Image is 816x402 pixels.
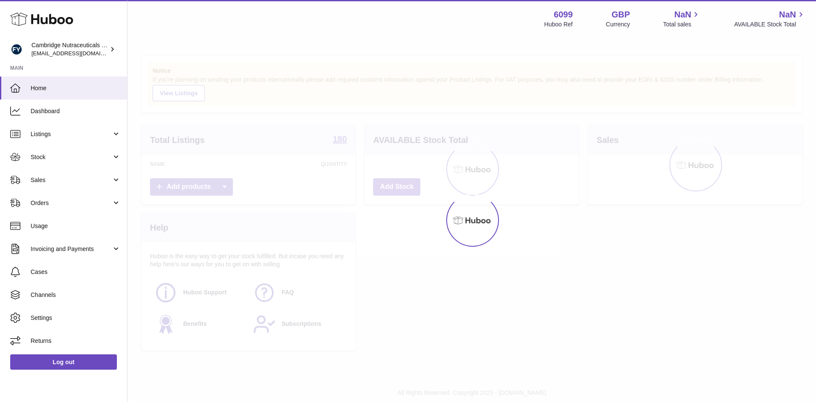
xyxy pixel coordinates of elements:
strong: 6099 [554,9,573,20]
span: [EMAIL_ADDRESS][DOMAIN_NAME] [31,50,125,57]
span: Orders [31,199,112,207]
span: Channels [31,291,121,299]
span: Cases [31,268,121,276]
span: Home [31,84,121,92]
a: Log out [10,354,117,370]
span: Stock [31,153,112,161]
span: Sales [31,176,112,184]
div: Currency [606,20,630,29]
span: NaN [779,9,796,20]
img: huboo@camnutra.com [10,43,23,56]
span: Invoicing and Payments [31,245,112,253]
span: Returns [31,337,121,345]
span: Dashboard [31,107,121,115]
span: NaN [674,9,691,20]
a: NaN AVAILABLE Stock Total [734,9,806,29]
a: NaN Total sales [663,9,701,29]
strong: GBP [612,9,630,20]
span: Usage [31,222,121,230]
div: Cambridge Nutraceuticals Ltd [31,41,108,57]
div: Huboo Ref [544,20,573,29]
span: Settings [31,314,121,322]
span: Listings [31,130,112,138]
span: AVAILABLE Stock Total [734,20,806,29]
span: Total sales [663,20,701,29]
